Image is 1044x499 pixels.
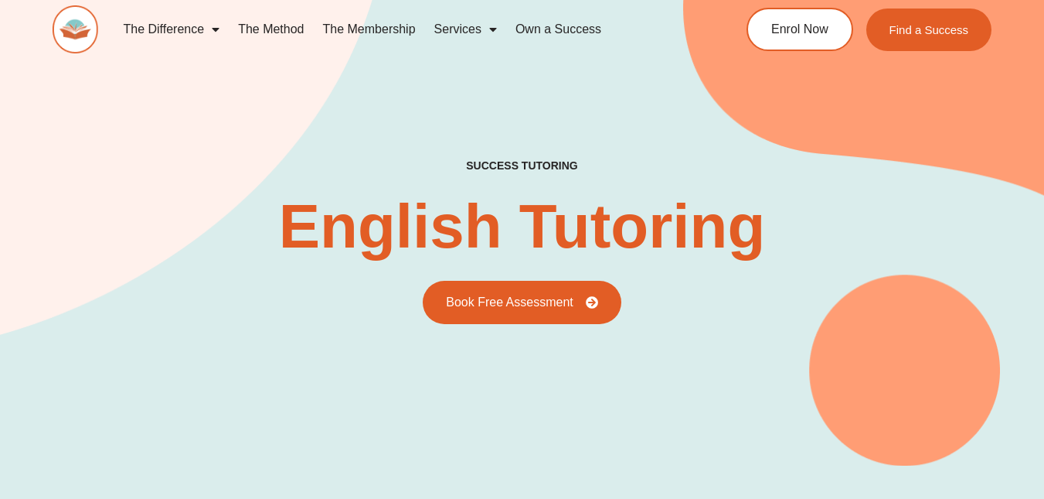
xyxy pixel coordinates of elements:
nav: Menu [114,12,692,47]
span: Enrol Now [771,23,828,36]
a: The Method [229,12,313,47]
a: Enrol Now [746,8,853,51]
span: Find a Success [889,24,969,36]
a: Find a Success [866,9,992,51]
a: Own a Success [506,12,610,47]
a: The Membership [314,12,425,47]
a: Book Free Assessment [423,281,621,324]
a: The Difference [114,12,229,47]
h2: English Tutoring [279,196,766,258]
h2: success tutoring [466,159,577,173]
span: Book Free Assessment [446,296,573,309]
a: Services [425,12,506,47]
